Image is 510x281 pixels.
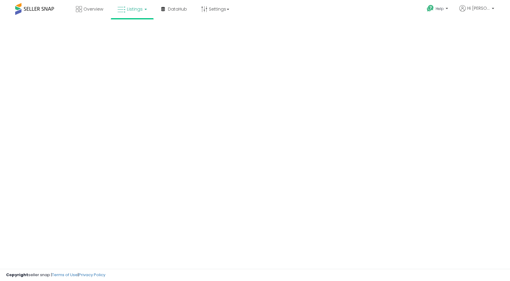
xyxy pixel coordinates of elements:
[427,5,434,12] i: Get Help
[127,6,143,12] span: Listings
[168,6,187,12] span: DataHub
[83,6,103,12] span: Overview
[436,6,444,11] span: Help
[459,5,494,19] a: Hi [PERSON_NAME]
[467,5,490,11] span: Hi [PERSON_NAME]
